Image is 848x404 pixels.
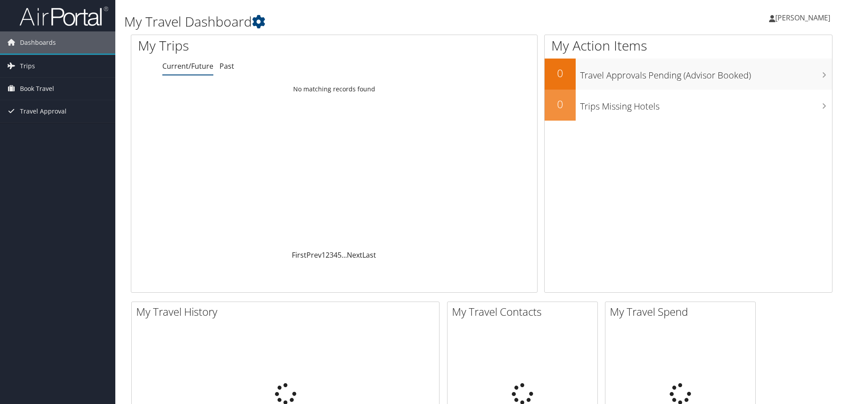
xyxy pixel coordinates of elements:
a: 0Travel Approvals Pending (Advisor Booked) [545,59,832,90]
span: Dashboards [20,31,56,54]
td: No matching records found [131,81,537,97]
h3: Travel Approvals Pending (Advisor Booked) [580,65,832,82]
a: 3 [330,250,334,260]
span: [PERSON_NAME] [775,13,830,23]
h1: My Trips [138,36,361,55]
a: Past [220,61,234,71]
h2: My Travel Spend [610,304,755,319]
a: [PERSON_NAME] [769,4,839,31]
h2: 0 [545,97,576,112]
h1: My Travel Dashboard [124,12,601,31]
span: … [342,250,347,260]
a: 2 [326,250,330,260]
h2: My Travel Contacts [452,304,597,319]
h2: 0 [545,66,576,81]
a: Current/Future [162,61,213,71]
h2: My Travel History [136,304,439,319]
img: airportal-logo.png [20,6,108,27]
h3: Trips Missing Hotels [580,96,832,113]
a: 5 [338,250,342,260]
a: 1 [322,250,326,260]
span: Book Travel [20,78,54,100]
a: Next [347,250,362,260]
span: Trips [20,55,35,77]
span: Travel Approval [20,100,67,122]
a: Last [362,250,376,260]
a: 4 [334,250,338,260]
a: 0Trips Missing Hotels [545,90,832,121]
h1: My Action Items [545,36,832,55]
a: First [292,250,306,260]
a: Prev [306,250,322,260]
